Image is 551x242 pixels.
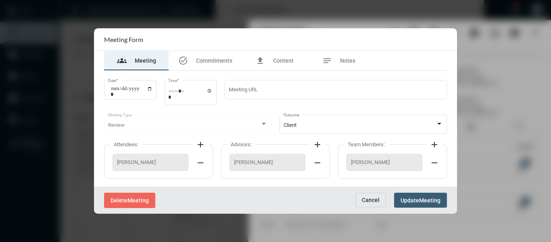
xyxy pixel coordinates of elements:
span: Notes [340,57,355,64]
mat-icon: remove [313,158,322,168]
span: Meeting [127,197,149,204]
label: Attendees: [110,141,142,147]
span: [PERSON_NAME] [234,159,301,165]
h2: Meeting Form [104,36,143,43]
span: Client [284,122,296,128]
button: DeleteMeeting [104,193,155,208]
span: Meeting [135,57,156,64]
mat-icon: add [313,140,322,149]
button: Cancel [355,193,386,207]
span: [PERSON_NAME] [117,159,184,165]
span: Meeting [419,197,440,204]
span: Commitments [196,57,232,64]
span: [PERSON_NAME] [351,159,418,165]
mat-icon: add [430,140,439,149]
mat-icon: groups [117,56,127,65]
span: Content [273,57,294,64]
span: Cancel [362,197,380,203]
mat-icon: task_alt [178,56,188,65]
mat-icon: remove [196,158,205,168]
button: UpdateMeeting [394,193,447,208]
span: Delete [111,197,127,204]
mat-icon: add [196,140,205,149]
mat-icon: file_upload [255,56,265,65]
span: Update [401,197,419,204]
mat-icon: remove [430,158,439,168]
label: Advisors: [227,141,256,147]
span: Review [108,122,125,128]
label: Team Members: [344,141,389,147]
mat-icon: notes [322,56,332,65]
